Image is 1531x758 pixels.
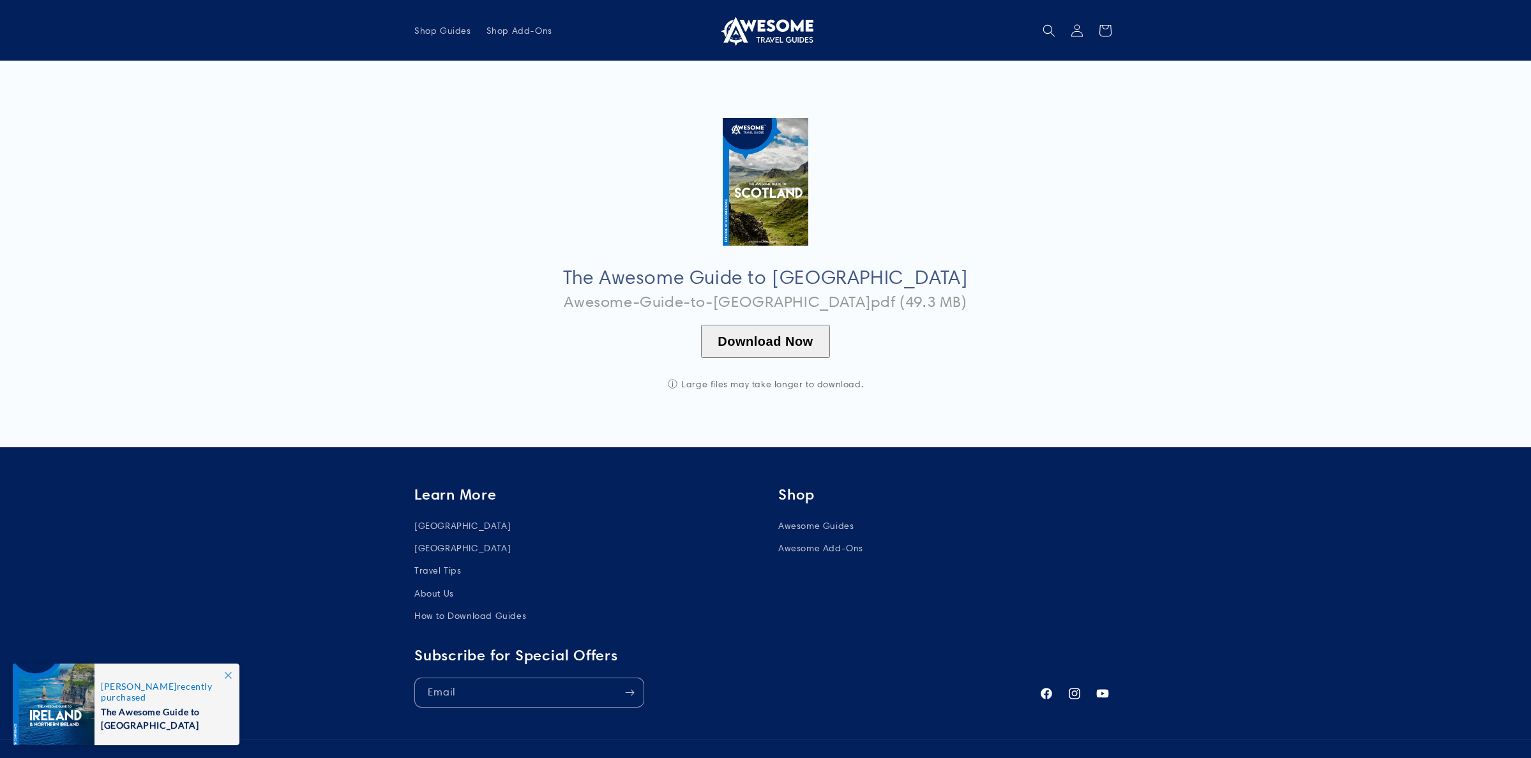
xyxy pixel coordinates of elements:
span: Shop Guides [414,25,471,36]
h2: Subscribe for Special Offers [414,646,1026,665]
span: recently purchased [101,681,226,702]
span: ⓘ [668,378,678,390]
button: Download Now [701,325,829,358]
a: Awesome Add-Ons [778,537,863,560]
h2: Learn More [414,486,753,504]
a: [GEOGRAPHIC_DATA] [414,518,511,537]
a: Awesome Travel Guides [713,10,818,50]
button: Subscribe [615,678,644,708]
h2: Shop [778,486,1117,504]
a: About Us [414,583,454,605]
a: How to Download Guides [414,605,526,627]
a: [GEOGRAPHIC_DATA] [414,537,511,560]
span: [PERSON_NAME] [101,681,177,692]
div: Large files may take longer to download. [638,378,893,390]
a: Shop Guides [407,17,479,44]
span: Shop Add-Ons [486,25,552,36]
span: The Awesome Guide to [GEOGRAPHIC_DATA] [101,702,226,732]
img: Cover_Large_-Scotland.jpg [723,118,808,246]
a: Travel Tips [414,560,462,582]
a: Awesome Guides [778,518,854,537]
summary: Search [1035,17,1063,45]
a: Shop Add-Ons [479,17,560,44]
img: Awesome Travel Guides [718,15,813,46]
